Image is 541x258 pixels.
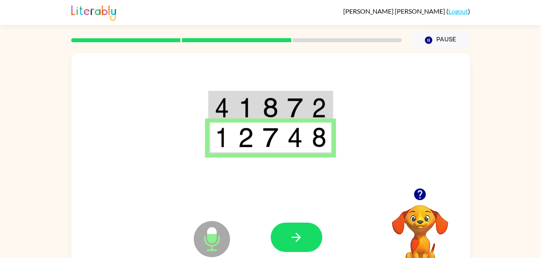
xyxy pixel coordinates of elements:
img: 8 [263,98,278,118]
img: 2 [238,127,253,147]
img: Literably [71,3,116,21]
button: Pause [412,31,470,49]
img: 2 [312,98,326,118]
img: 4 [287,127,303,147]
img: 1 [238,98,253,118]
div: ( ) [343,7,470,15]
img: 8 [312,127,326,147]
img: 1 [215,127,229,147]
img: 7 [263,127,278,147]
img: 7 [287,98,303,118]
span: [PERSON_NAME] [PERSON_NAME] [343,7,446,15]
a: Logout [448,7,468,15]
img: 4 [215,98,229,118]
